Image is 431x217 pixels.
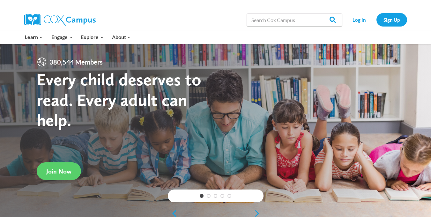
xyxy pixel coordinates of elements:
[227,194,231,198] a: 5
[51,33,73,41] span: Engage
[214,194,218,198] a: 3
[47,57,105,67] span: 380,544 Members
[220,194,224,198] a: 4
[346,13,373,26] a: Log In
[207,194,211,198] a: 2
[112,33,131,41] span: About
[25,33,43,41] span: Learn
[21,30,135,44] nav: Primary Navigation
[81,33,104,41] span: Explore
[46,167,71,175] span: Join Now
[24,14,96,26] img: Cox Campus
[346,13,407,26] nav: Secondary Navigation
[200,194,204,198] a: 1
[37,162,81,180] a: Join Now
[37,69,201,130] strong: Every child deserves to read. Every adult can help.
[247,13,342,26] input: Search Cox Campus
[376,13,407,26] a: Sign Up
